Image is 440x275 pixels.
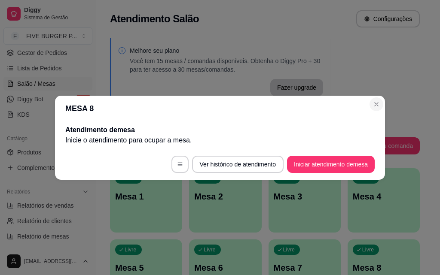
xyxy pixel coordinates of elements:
header: MESA 8 [55,96,385,121]
button: Ver histórico de atendimento [192,156,284,173]
h2: Atendimento de mesa [65,125,375,135]
p: Inicie o atendimento para ocupar a mesa . [65,135,375,145]
button: Close [370,97,383,111]
button: Iniciar atendimento demesa [287,156,375,173]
